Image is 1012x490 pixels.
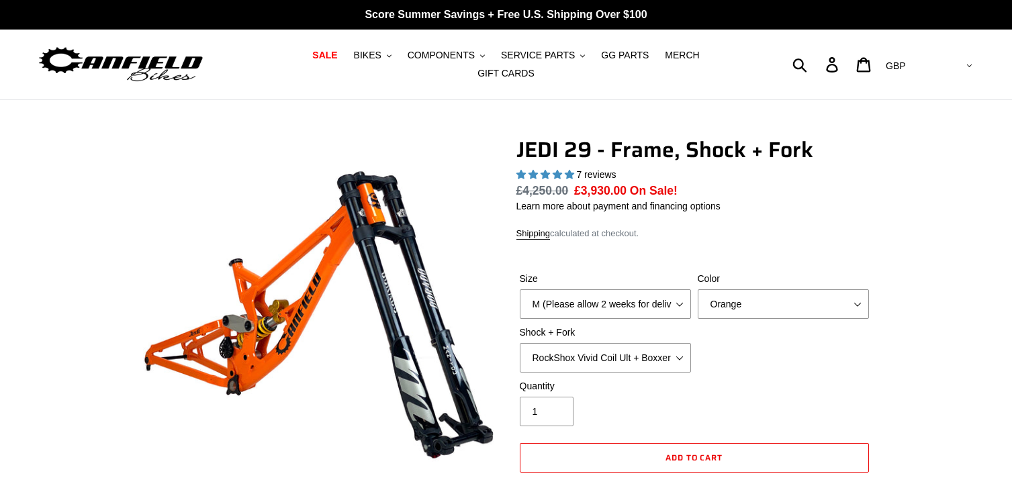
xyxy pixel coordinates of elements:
[516,227,872,240] div: calculated at checkout.
[477,68,535,79] span: GIFT CARDS
[658,46,706,64] a: MERCH
[494,46,592,64] button: SERVICE PARTS
[665,50,699,61] span: MERCH
[576,169,616,180] span: 7 reviews
[520,443,869,473] button: Add to cart
[516,228,551,240] a: Shipping
[37,44,205,86] img: Canfield Bikes
[574,184,627,197] span: £3,930.00
[516,201,721,211] a: Learn more about payment and financing options
[408,50,475,61] span: COMPONENTS
[516,184,569,197] s: £4,250.00
[520,272,691,286] label: Size
[630,182,678,199] span: On Sale!
[665,451,723,464] span: Add to cart
[312,50,337,61] span: SALE
[471,64,541,83] a: GIFT CARDS
[516,137,872,162] h1: JEDI 29 - Frame, Shock + Fork
[306,46,344,64] a: SALE
[520,326,691,340] label: Shock + Fork
[601,50,649,61] span: GG PARTS
[501,50,575,61] span: SERVICE PARTS
[516,169,577,180] span: 5.00 stars
[520,379,691,393] label: Quantity
[800,50,834,79] input: Search
[698,272,869,286] label: Color
[354,50,381,61] span: BIKES
[347,46,398,64] button: BIKES
[401,46,492,64] button: COMPONENTS
[594,46,655,64] a: GG PARTS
